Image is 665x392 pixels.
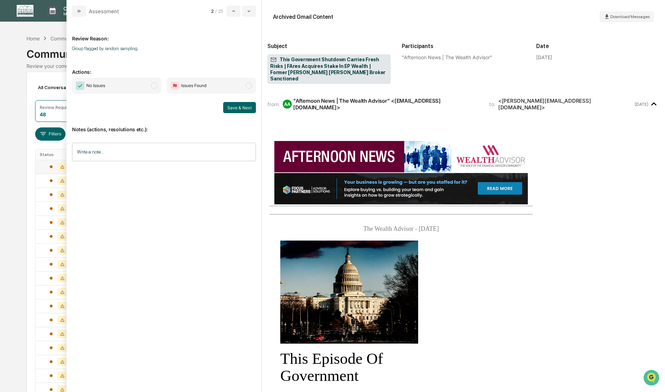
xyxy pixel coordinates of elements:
span: No Issues [86,82,105,89]
span: [DATE] [62,113,76,119]
span: Download Messages [610,14,650,19]
button: Start new chat [118,55,127,64]
a: 🖐️Preclearance [4,140,48,152]
p: Notes (actions, resolutions etc.): [72,118,256,132]
div: Communications Archive [50,36,107,41]
span: 2 [211,8,214,14]
span: [DATE] [62,95,76,100]
div: "Afternoon News | The Wealth Advisor" [402,54,525,60]
div: Past conversations [7,77,47,83]
p: Calendar [58,6,93,11]
h2: Participants [402,43,525,49]
p: Group flagged by random sampling. [72,46,256,51]
div: Archived Gmail Content [273,14,333,20]
img: Jack Rasmussen [7,88,18,99]
div: <[PERSON_NAME][EMAIL_ADDRESS][DOMAIN_NAME]> [498,97,633,111]
div: 48 [40,111,46,117]
span: Attestations [57,142,86,149]
div: Review Required [40,105,73,110]
div: [DATE] [536,54,552,60]
time: Wednesday, October 1, 2025 at 6:47:26 PM [635,102,648,107]
button: Save & Next [223,102,256,113]
div: All Conversations [35,82,88,93]
a: Powered byPylon [49,172,84,178]
p: Actions: [72,61,256,75]
button: Filters [35,127,65,141]
img: Flag [171,81,179,90]
div: 🖐️ [7,143,13,149]
div: AA [283,100,292,109]
span: Data Lookup [14,156,44,163]
img: 1746055101610-c473b297-6a78-478c-a979-82029cc54cd1 [14,114,19,119]
div: 🔎 [7,156,13,162]
img: logo [17,5,33,17]
span: Pylon [69,173,84,178]
div: Start new chat [31,53,114,60]
span: [PERSON_NAME] [22,95,56,100]
th: Status [36,149,81,160]
button: See all [108,76,127,84]
p: How can we help? [7,15,127,26]
div: Review your communication records across channels [26,63,638,69]
span: This Government Shutdown Carries Fresh Risks | FAres Acquires Stake In EP Wealth | Former [PERSON... [270,56,388,82]
span: Issues Found [181,82,206,89]
div: Communications Archive [26,42,638,60]
span: / 25 [215,8,225,14]
img: 1746055101610-c473b297-6a78-478c-a979-82029cc54cd1 [7,53,19,66]
div: 🗄️ [50,143,56,149]
iframe: Open customer support [643,369,662,388]
h5: The Wealth Advisor - [DATE] [277,225,525,233]
div: Home [26,36,40,41]
img: 1746055101610-c473b297-6a78-478c-a979-82029cc54cd1 [14,95,19,101]
h2: Subject [267,43,391,49]
span: Preclearance [14,142,45,149]
span: • [58,113,60,119]
p: Review Reason: [72,27,256,41]
span: [PERSON_NAME] [22,113,56,119]
div: We're offline, we'll be back soon [31,60,99,66]
p: Manage Tasks [58,11,93,16]
img: Jack Rasmussen [7,107,18,118]
span: • [58,95,60,100]
span: to: [489,101,495,108]
img: 8933085812038_c878075ebb4cc5468115_72.jpg [15,53,27,66]
button: Download Messages [600,11,654,22]
a: 🗄️Attestations [48,140,89,152]
a: 🔎Data Lookup [4,153,47,165]
div: "Afternoon News | The Wealth Advisor" <[EMAIL_ADDRESS][DOMAIN_NAME]> [293,97,481,111]
div: Assessment [89,8,119,15]
img: Checkmark [76,81,84,90]
h2: Date [536,43,659,49]
img: FPAS_WealthManagement_Ad_V2_2025_0516_728x90.jpg [274,173,528,204]
span: from: [267,101,280,108]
